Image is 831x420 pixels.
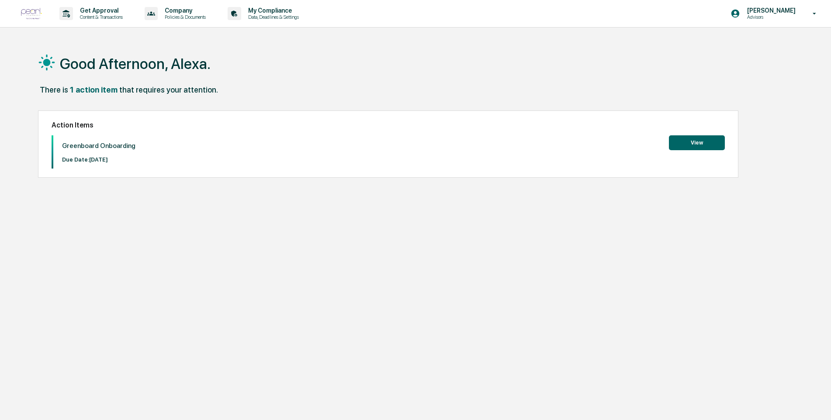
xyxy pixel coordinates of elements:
[52,121,725,129] h2: Action Items
[740,14,800,20] p: Advisors
[62,156,135,163] p: Due Date: [DATE]
[158,7,210,14] p: Company
[241,7,303,14] p: My Compliance
[119,85,218,94] div: that requires your attention.
[21,8,42,20] img: logo
[62,142,135,150] p: Greenboard Onboarding
[73,14,127,20] p: Content & Transactions
[669,135,725,150] button: View
[70,85,118,94] div: 1 action item
[73,7,127,14] p: Get Approval
[60,55,211,72] h1: Good Afternoon, Alexa.
[40,85,68,94] div: There is
[669,138,725,146] a: View
[158,14,210,20] p: Policies & Documents
[241,14,303,20] p: Data, Deadlines & Settings
[740,7,800,14] p: [PERSON_NAME]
